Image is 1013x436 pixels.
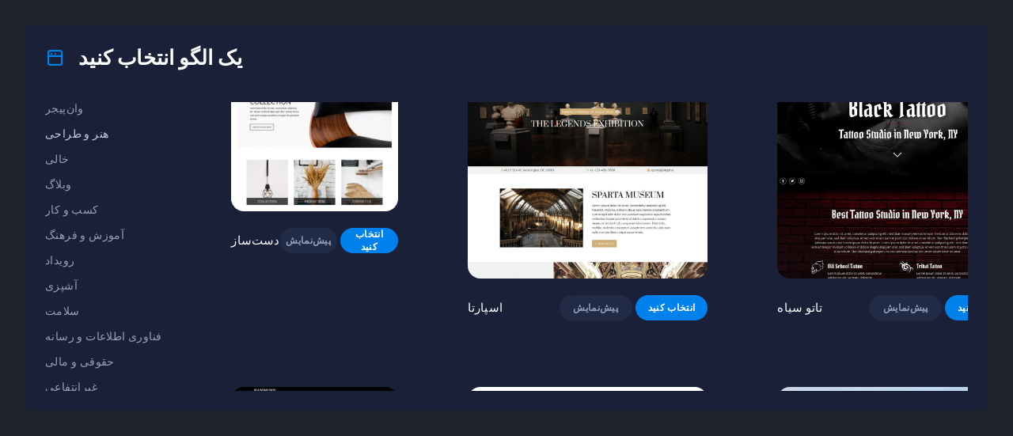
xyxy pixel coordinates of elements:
font: انتخاب کنید [648,302,696,313]
button: رویداد [45,248,161,273]
font: کسب و کار [45,203,99,216]
font: پیش‌نمایش [286,235,331,246]
font: وان‌پیجر [45,102,84,115]
button: آموزش و فرهنگ [45,222,161,248]
button: آشپزی [45,273,161,298]
button: حقوقی و مالی [45,349,161,374]
button: وبلاگ [45,172,161,197]
font: آموزش و فرهنگ [45,229,124,241]
font: دست‌ساز [231,233,279,248]
font: حقوقی و مالی [45,355,115,368]
font: انتخاب کنید [355,229,383,252]
button: انتخاب کنید [635,295,708,320]
font: هنر و طراحی [45,127,108,140]
font: فناوری اطلاعات و رسانه [45,330,161,343]
button: فناوری اطلاعات و رسانه [45,324,161,349]
button: غیرانتفاعی [45,374,161,400]
button: وان‌پیجر [45,96,161,121]
font: وبلاگ [45,178,72,191]
button: پیش‌نمایش [279,228,337,253]
font: یک الگو انتخاب کنید [78,46,242,70]
font: اسپارتا [468,301,503,315]
img: اسپارتا [468,58,708,279]
font: سلامت [45,305,80,317]
font: پیش‌نمایش [573,302,618,313]
font: خالی [45,153,70,165]
font: آشپزی [45,279,78,292]
button: سلامت [45,298,161,324]
button: انتخاب کنید [340,228,398,253]
font: رویداد [45,254,74,267]
button: کسب و کار [45,197,161,222]
button: پیش‌نمایش [560,295,632,320]
font: غیرانتفاعی [45,381,97,393]
font: تاتو سیاه [777,301,822,315]
button: خالی [45,146,161,172]
button: پیش‌نمایش [869,295,942,320]
img: دست‌ساز [231,58,397,211]
button: هنر و طراحی [45,121,161,146]
font: انتخاب کنید [958,302,1005,313]
font: پیش‌نمایش [883,302,928,313]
